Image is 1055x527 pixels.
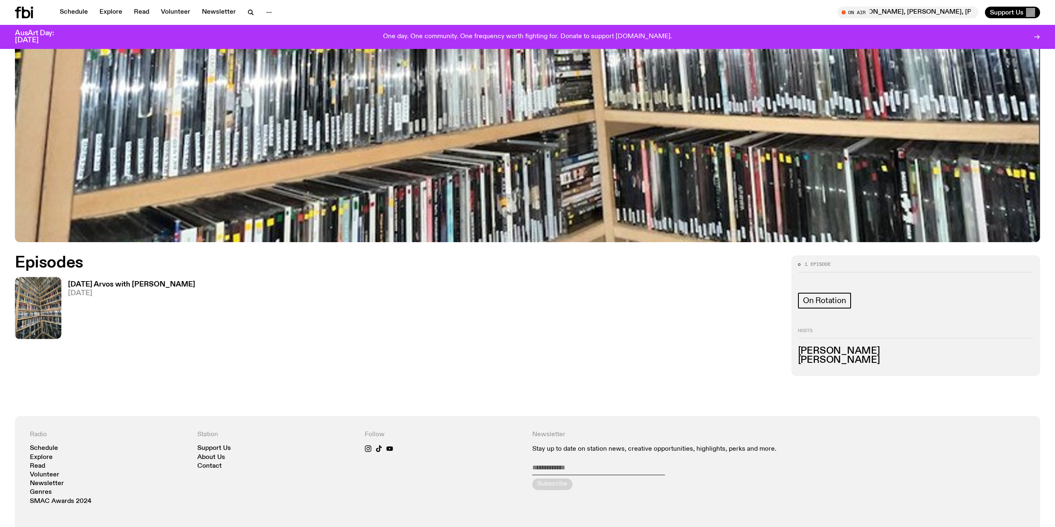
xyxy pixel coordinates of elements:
h3: AusArt Day: [DATE] [15,30,68,44]
span: 1 episode [805,262,831,267]
a: [DATE] Arvos with [PERSON_NAME][DATE] [61,281,195,339]
a: Volunteer [30,472,59,478]
span: On Rotation [803,296,846,305]
h2: Hosts [798,328,1033,338]
a: On Rotation [798,293,851,308]
a: SMAC Awards 2024 [30,498,92,505]
h2: Episodes [15,255,695,270]
h4: Newsletter [532,431,857,439]
h4: Station [197,431,355,439]
button: Support Us [985,7,1040,18]
a: Schedule [30,445,58,452]
a: Read [129,7,154,18]
a: Contact [197,463,222,469]
a: Schedule [55,7,93,18]
button: Subscribe [532,478,572,490]
a: Support Us [197,445,231,452]
span: Support Us [990,9,1023,16]
h3: [PERSON_NAME] [798,356,1033,365]
button: On AirThe Playlist / [PERSON_NAME]'s Last Playlist :'( w/ [PERSON_NAME], [PERSON_NAME], [PERSON_N... [837,7,978,18]
img: A corner shot of the fbi music library [15,277,61,339]
a: Newsletter [197,7,241,18]
a: Read [30,463,45,469]
h3: [DATE] Arvos with [PERSON_NAME] [68,281,195,288]
span: [DATE] [68,290,195,297]
h4: Follow [365,431,522,439]
a: Genres [30,489,52,495]
a: Explore [30,454,53,461]
p: One day. One community. One frequency worth fighting for. Donate to support [DOMAIN_NAME]. [383,33,672,41]
p: Stay up to date on station news, creative opportunities, highlights, perks and more. [532,445,857,453]
a: Explore [95,7,127,18]
h3: [PERSON_NAME] [798,347,1033,356]
a: Volunteer [156,7,195,18]
a: About Us [197,454,225,461]
a: Newsletter [30,481,64,487]
h4: Radio [30,431,187,439]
